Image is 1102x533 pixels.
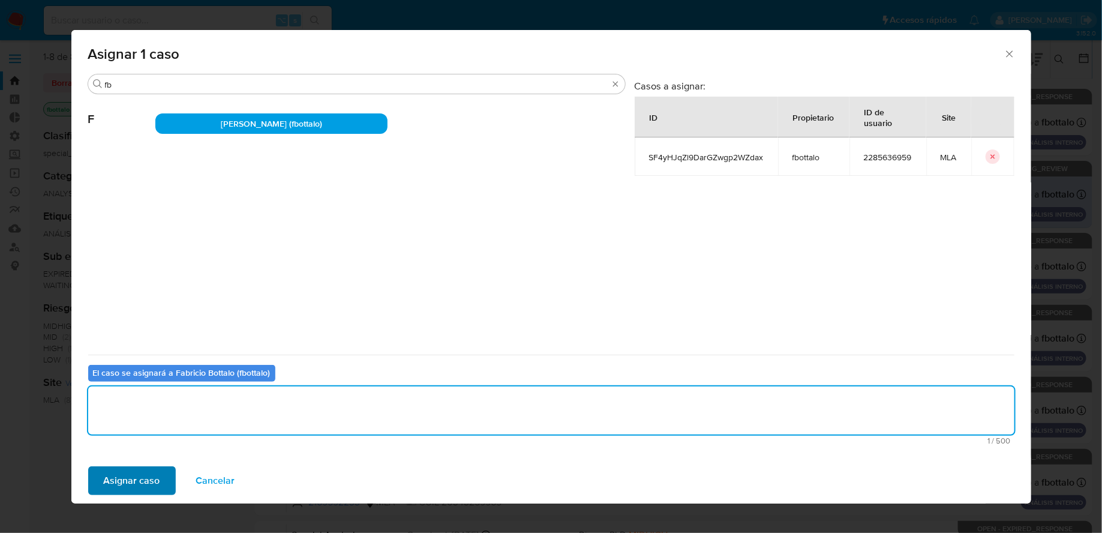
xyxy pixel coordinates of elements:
[611,79,620,89] button: Borrar
[196,468,235,494] span: Cancelar
[71,30,1031,504] div: assign-modal
[779,103,849,131] div: Propietario
[1004,48,1014,59] button: Cerrar ventana
[181,466,251,495] button: Cancelar
[104,468,160,494] span: Asignar caso
[928,103,971,131] div: Site
[649,152,764,163] span: SF4yHJqZl9DarGZwgp2WZdax
[941,152,957,163] span: MLA
[93,79,103,89] button: Buscar
[864,152,912,163] span: 2285636959
[155,113,388,134] div: [PERSON_NAME] (fbottalo)
[88,466,176,495] button: Asignar caso
[635,103,672,131] div: ID
[93,367,271,379] b: El caso se asignará a Fabricio Bottalo (fbottalo)
[792,152,835,163] span: fbottalo
[221,118,322,130] span: [PERSON_NAME] (fbottalo)
[92,437,1011,445] span: Máximo 500 caracteres
[88,47,1004,61] span: Asignar 1 caso
[88,94,155,127] span: F
[105,79,608,90] input: Buscar analista
[635,80,1014,92] h3: Casos a asignar:
[850,97,926,137] div: ID de usuario
[986,149,1000,164] button: icon-button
